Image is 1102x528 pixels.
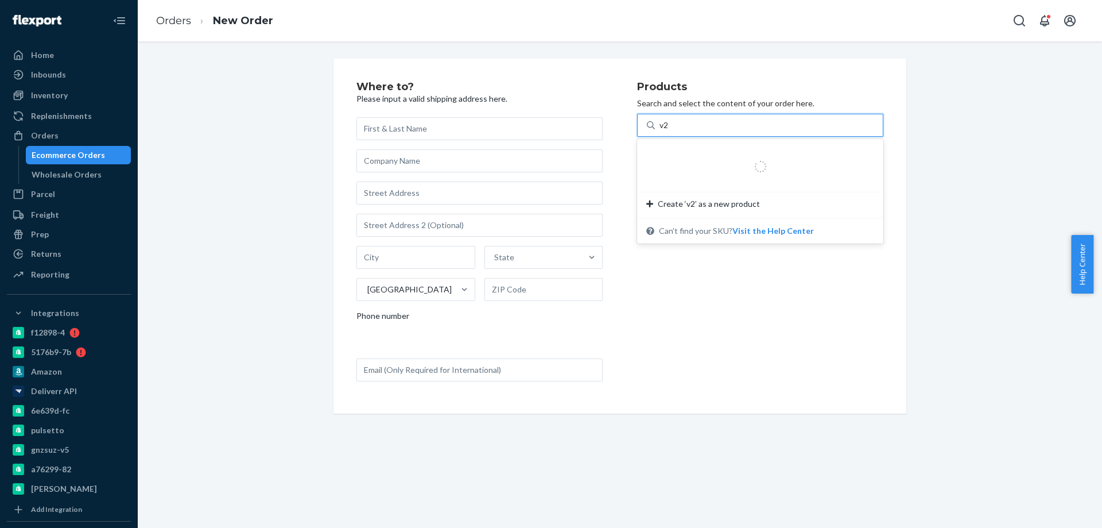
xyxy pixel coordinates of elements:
[31,386,77,397] div: Deliverr API
[7,185,131,203] a: Parcel
[7,86,131,105] a: Inventory
[7,126,131,145] a: Orders
[31,504,82,514] div: Add Integration
[659,120,669,131] input: Create ‘v2’ as a new productCan't find your SKU?Visit the Help Center
[7,225,131,244] a: Prep
[1058,9,1081,32] button: Open account menu
[7,265,131,284] a: Reporting
[356,117,603,140] input: First & Last Name
[356,359,603,381] input: Email (Only Required for International)
[637,98,883,109] p: Search and select the content of your order here.
[7,107,131,125] a: Replenishments
[31,366,62,377] div: Amazon
[356,82,603,93] h2: Where to?
[356,182,603,205] input: Street Address
[356,93,603,105] p: Please input a valid shipping address here.
[356,246,475,269] input: City
[31,269,69,280] div: Reporting
[1071,235,1093,294] button: Help Center
[367,284,452,295] div: [GEOGRAPHIC_DATA]
[7,402,131,420] a: 6e639d-fc
[356,310,409,326] span: Phone number
[7,304,131,322] button: Integrations
[31,209,59,221] div: Freight
[31,307,79,319] div: Integrations
[108,9,131,32] button: Close Navigation
[31,425,64,436] div: pulsetto
[31,130,59,141] div: Orders
[26,146,131,164] a: Ecommerce Orders
[7,460,131,479] a: a76299-82
[7,382,131,400] a: Deliverr API
[7,363,131,381] a: Amazon
[31,229,49,240] div: Prep
[13,15,61,26] img: Flexport logo
[147,4,282,38] ol: breadcrumbs
[32,169,102,180] div: Wholesale Orders
[156,14,191,27] a: Orders
[7,245,131,263] a: Returns
[484,278,603,301] input: ZIP Code
[7,65,131,84] a: Inbounds
[26,165,131,184] a: Wholesale Orders
[7,206,131,224] a: Freight
[637,82,883,93] h2: Products
[494,252,514,263] div: State
[658,198,760,210] span: Create ‘v2’ as a new product
[31,110,92,122] div: Replenishments
[356,214,603,237] input: Street Address 2 (Optional)
[7,323,131,342] a: f12898-4
[732,225,814,237] button: Create ‘v2’ as a new productCan't find your SKU?
[7,503,131,517] a: Add Integration
[7,441,131,459] a: gnzsuz-v5
[7,46,131,64] a: Home
[31,49,54,61] div: Home
[31,444,69,456] div: gnzsuz-v5
[659,225,814,237] span: Can't find your SKU?
[31,405,69,417] div: 6e639d-fc
[356,149,603,172] input: Company Name
[366,284,367,295] input: [GEOGRAPHIC_DATA]
[31,69,66,80] div: Inbounds
[32,149,105,161] div: Ecommerce Orders
[1033,9,1056,32] button: Open notifications
[31,327,65,338] div: f12898-4
[7,343,131,361] a: 5176b9-7b
[31,483,97,495] div: [PERSON_NAME]
[7,421,131,440] a: pulsetto
[1008,9,1031,32] button: Open Search Box
[31,248,61,260] div: Returns
[31,346,71,358] div: 5176b9-7b
[31,90,68,101] div: Inventory
[31,188,55,200] div: Parcel
[31,464,71,475] div: a76299-82
[213,14,273,27] a: New Order
[7,480,131,498] a: [PERSON_NAME]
